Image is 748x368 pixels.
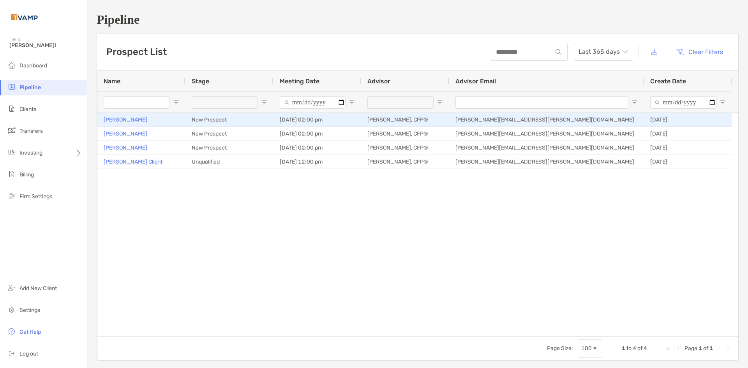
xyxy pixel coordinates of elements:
div: [DATE] 02:00 pm [273,127,361,141]
img: clients icon [7,104,16,113]
span: Firm Settings [19,193,52,200]
span: of [703,345,708,352]
div: [DATE] 02:00 pm [273,113,361,127]
div: [DATE] [644,113,732,127]
span: Advisor Email [455,77,496,85]
div: [DATE] [644,127,732,141]
img: dashboard icon [7,60,16,70]
div: Unqualified [185,155,273,169]
button: Open Filter Menu [720,99,726,106]
div: [PERSON_NAME], CFP® [361,127,449,141]
input: Advisor Email Filter Input [455,96,628,109]
button: Open Filter Menu [437,99,443,106]
span: Add New Client [19,285,57,292]
a: [PERSON_NAME] Client [104,157,162,167]
div: [PERSON_NAME][EMAIL_ADDRESS][PERSON_NAME][DOMAIN_NAME] [449,113,644,127]
span: 1 [622,345,625,352]
img: billing icon [7,169,16,179]
img: logout icon [7,349,16,358]
img: get-help icon [7,327,16,336]
div: First Page [666,345,672,352]
span: Advisor [367,77,390,85]
div: [PERSON_NAME], CFP® [361,141,449,155]
div: Page Size [578,339,603,358]
a: [PERSON_NAME] [104,129,147,139]
span: of [637,345,642,352]
input: Name Filter Input [104,96,170,109]
span: 1 [709,345,713,352]
div: New Prospect [185,113,273,127]
span: Investing [19,150,42,156]
div: [PERSON_NAME], CFP® [361,155,449,169]
img: add_new_client icon [7,283,16,292]
div: [DATE] 02:00 pm [273,141,361,155]
div: New Prospect [185,127,273,141]
span: [PERSON_NAME]! [9,42,82,49]
div: [PERSON_NAME][EMAIL_ADDRESS][PERSON_NAME][DOMAIN_NAME] [449,141,644,155]
span: Last 365 days [579,43,628,60]
div: [DATE] [644,141,732,155]
img: Zoe Logo [9,3,39,31]
img: settings icon [7,305,16,314]
span: Dashboard [19,62,47,69]
input: Meeting Date Filter Input [280,96,346,109]
img: firm-settings icon [7,191,16,201]
div: Previous Page [675,345,681,352]
div: 100 [581,345,592,352]
input: Create Date Filter Input [650,96,716,109]
span: Name [104,77,120,85]
span: Stage [192,77,209,85]
div: [PERSON_NAME], CFP® [361,113,449,127]
div: New Prospect [185,141,273,155]
div: [PERSON_NAME][EMAIL_ADDRESS][PERSON_NAME][DOMAIN_NAME] [449,127,644,141]
span: Get Help [19,329,41,335]
span: Page [684,345,697,352]
img: input icon [556,49,561,55]
button: Open Filter Menu [173,99,179,106]
div: [DATE] 12:00 pm [273,155,361,169]
span: Billing [19,171,34,178]
button: Open Filter Menu [349,99,355,106]
div: Next Page [716,345,722,352]
span: Pipeline [19,84,41,91]
div: Last Page [725,345,732,352]
h3: Prospect List [106,46,167,57]
span: 1 [699,345,702,352]
button: Open Filter Menu [632,99,638,106]
span: Create Date [650,77,686,85]
button: Clear Filters [670,43,729,60]
img: transfers icon [7,126,16,135]
span: Transfers [19,128,43,134]
span: 4 [644,345,647,352]
img: pipeline icon [7,82,16,92]
span: Settings [19,307,40,313]
div: [PERSON_NAME][EMAIL_ADDRESS][PERSON_NAME][DOMAIN_NAME] [449,155,644,169]
div: [DATE] [644,155,732,169]
span: Clients [19,106,36,113]
a: [PERSON_NAME] [104,143,147,153]
h1: Pipeline [97,12,739,27]
div: Page Size: [547,345,573,352]
button: Open Filter Menu [261,99,267,106]
span: to [626,345,632,352]
span: 4 [633,345,636,352]
img: investing icon [7,148,16,157]
span: Log out [19,350,38,357]
a: [PERSON_NAME] [104,115,147,125]
span: Meeting Date [280,77,319,85]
